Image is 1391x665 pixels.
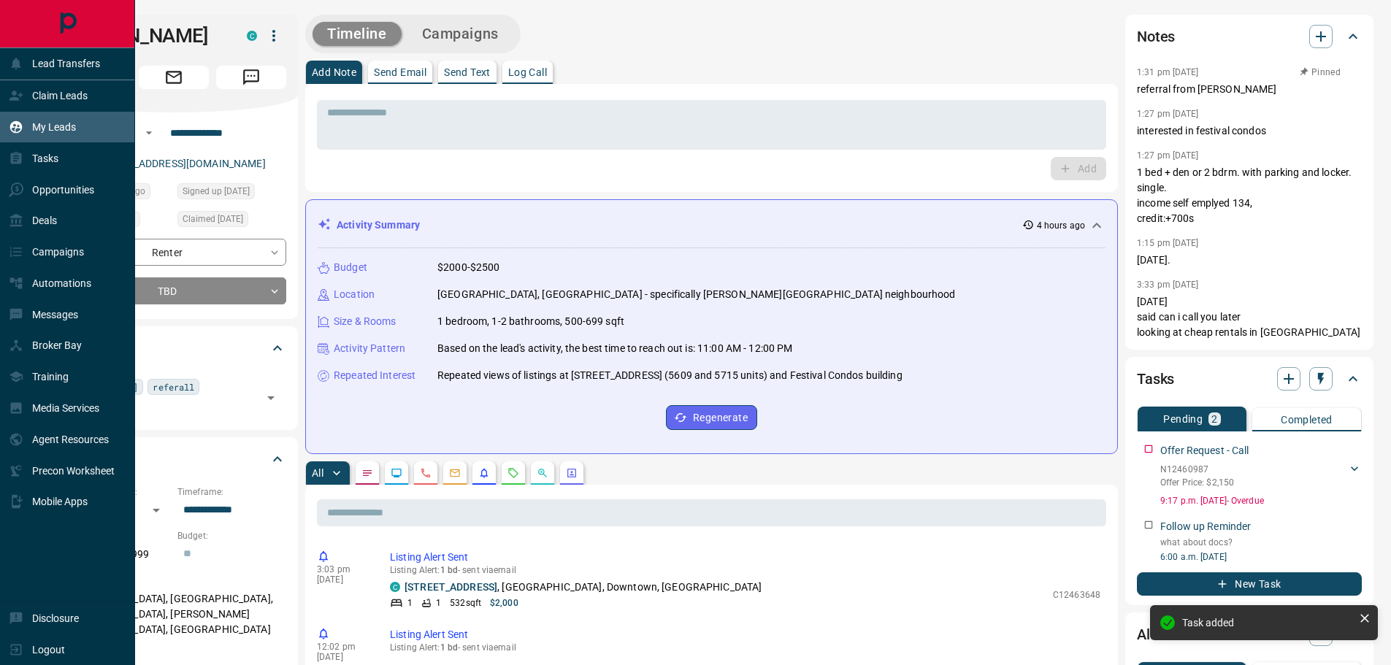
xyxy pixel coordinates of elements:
[1137,617,1362,652] div: Alerts
[177,485,286,499] p: Timeframe:
[437,368,903,383] p: Repeated views of listings at [STREET_ADDRESS] (5609 and 5715 units) and Festival Condos building
[177,183,286,204] div: Mon Aug 23 2021
[390,582,400,592] div: condos.ca
[334,368,415,383] p: Repeated Interest
[153,380,194,394] span: referall
[666,405,757,430] button: Regenerate
[437,341,793,356] p: Based on the lead's activity, the best time to reach out is: 11:00 AM - 12:00 PM
[440,565,458,575] span: 1 bd
[391,467,402,479] svg: Lead Browsing Activity
[1137,572,1362,596] button: New Task
[1137,150,1199,161] p: 1:27 pm [DATE]
[490,596,518,610] p: $2,000
[1137,67,1199,77] p: 1:31 pm [DATE]
[1160,443,1249,458] p: Offer Request - Call
[61,442,286,477] div: Criteria
[1137,25,1175,48] h2: Notes
[334,341,405,356] p: Activity Pattern
[337,218,420,233] p: Activity Summary
[1299,66,1341,79] button: Pinned
[318,212,1105,239] div: Activity Summary4 hours ago
[449,467,461,479] svg: Emails
[374,67,426,77] p: Send Email
[1137,280,1199,290] p: 3:33 pm [DATE]
[1137,82,1362,97] p: referral from [PERSON_NAME]
[61,649,286,662] p: Motivation:
[1160,494,1362,507] p: 9:17 p.m. [DATE] - Overdue
[61,239,286,266] div: Renter
[1053,588,1100,601] p: C12463648
[390,642,1100,653] p: Listing Alert : - sent via email
[1160,519,1251,534] p: Follow up Reminder
[1137,19,1362,54] div: Notes
[537,467,548,479] svg: Opportunities
[1160,550,1362,564] p: 6:00 a.m. [DATE]
[390,627,1100,642] p: Listing Alert Sent
[437,314,624,329] p: 1 bedroom, 1-2 bathrooms, 500-699 sqft
[140,124,158,142] button: Open
[420,467,432,479] svg: Calls
[405,581,497,593] a: [STREET_ADDRESS]
[1137,253,1362,268] p: [DATE].
[1281,415,1333,425] p: Completed
[334,260,367,275] p: Budget
[1137,623,1175,646] h2: Alerts
[1160,536,1362,549] p: what about docs?
[334,287,375,302] p: Location
[1137,165,1362,226] p: 1 bed + den or 2 bdrm. with parking and locker. single. income self emplyed 134, credit:+700s
[566,467,578,479] svg: Agent Actions
[1137,367,1174,391] h2: Tasks
[390,565,1100,575] p: Listing Alert : - sent via email
[407,22,513,46] button: Campaigns
[508,67,547,77] p: Log Call
[317,574,368,585] p: [DATE]
[177,211,286,231] div: Wed Sep 10 2025
[437,260,499,275] p: $2000-$2500
[334,314,396,329] p: Size & Rooms
[313,22,402,46] button: Timeline
[312,67,356,77] p: Add Note
[1137,361,1362,396] div: Tasks
[61,331,286,366] div: Tags
[1182,617,1353,629] div: Task added
[312,468,323,478] p: All
[407,596,413,610] p: 1
[1137,238,1199,248] p: 1:15 pm [DATE]
[1137,109,1199,119] p: 1:27 pm [DATE]
[139,66,209,89] span: Email
[1137,294,1362,340] p: [DATE] said can i call you later looking at cheap rentals in [GEOGRAPHIC_DATA]
[101,158,266,169] a: [EMAIL_ADDRESS][DOMAIN_NAME]
[1163,414,1203,424] p: Pending
[1137,123,1362,139] p: interested in festival condos
[1211,414,1217,424] p: 2
[317,642,368,652] p: 12:02 pm
[437,287,956,302] p: [GEOGRAPHIC_DATA], [GEOGRAPHIC_DATA] - specifically [PERSON_NAME][GEOGRAPHIC_DATA] neighbourhood
[61,277,286,304] div: TBD
[183,212,243,226] span: Claimed [DATE]
[440,642,458,653] span: 1 bd
[61,574,286,587] p: Areas Searched:
[183,184,250,199] span: Signed up [DATE]
[317,564,368,574] p: 3:03 pm
[507,467,519,479] svg: Requests
[216,66,286,89] span: Message
[177,529,286,542] p: Budget:
[450,596,481,610] p: 532 sqft
[1160,463,1234,476] p: N12460987
[61,24,225,47] h1: [PERSON_NAME]
[361,467,373,479] svg: Notes
[247,31,257,41] div: condos.ca
[1160,476,1234,489] p: Offer Price: $2,150
[405,580,762,595] p: , [GEOGRAPHIC_DATA], Downtown, [GEOGRAPHIC_DATA]
[1160,460,1362,492] div: N12460987Offer Price: $2,150
[390,550,1100,565] p: Listing Alert Sent
[478,467,490,479] svg: Listing Alerts
[436,596,441,610] p: 1
[261,388,281,408] button: Open
[317,652,368,662] p: [DATE]
[444,67,491,77] p: Send Text
[1037,219,1085,232] p: 4 hours ago
[61,587,286,642] p: [GEOGRAPHIC_DATA], [GEOGRAPHIC_DATA], [GEOGRAPHIC_DATA], [PERSON_NAME][GEOGRAPHIC_DATA], [GEOGRAP...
